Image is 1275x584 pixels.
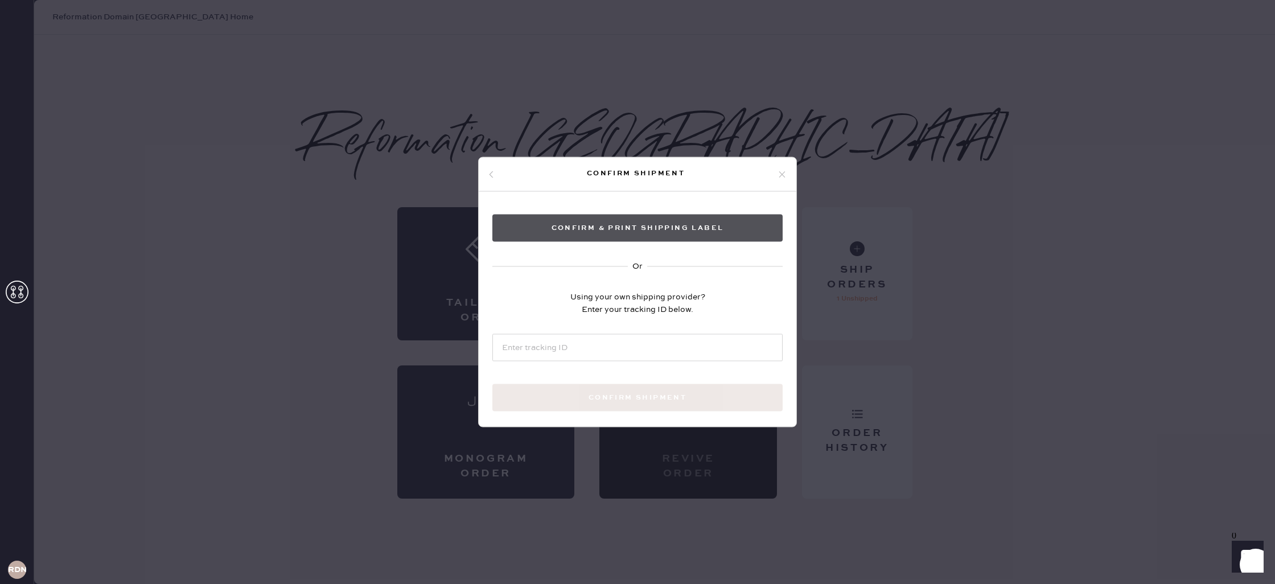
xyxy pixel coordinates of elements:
div: Using your own shipping provider? Enter your tracking ID below. [570,291,705,316]
button: Confirm shipment [492,384,783,412]
div: Confirm shipment [495,166,777,180]
input: Enter tracking ID [492,334,783,361]
h3: RDNA [8,566,26,574]
button: Confirm & Print shipping label [492,215,783,242]
div: Or [632,260,643,273]
iframe: Front Chat [1221,533,1270,582]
